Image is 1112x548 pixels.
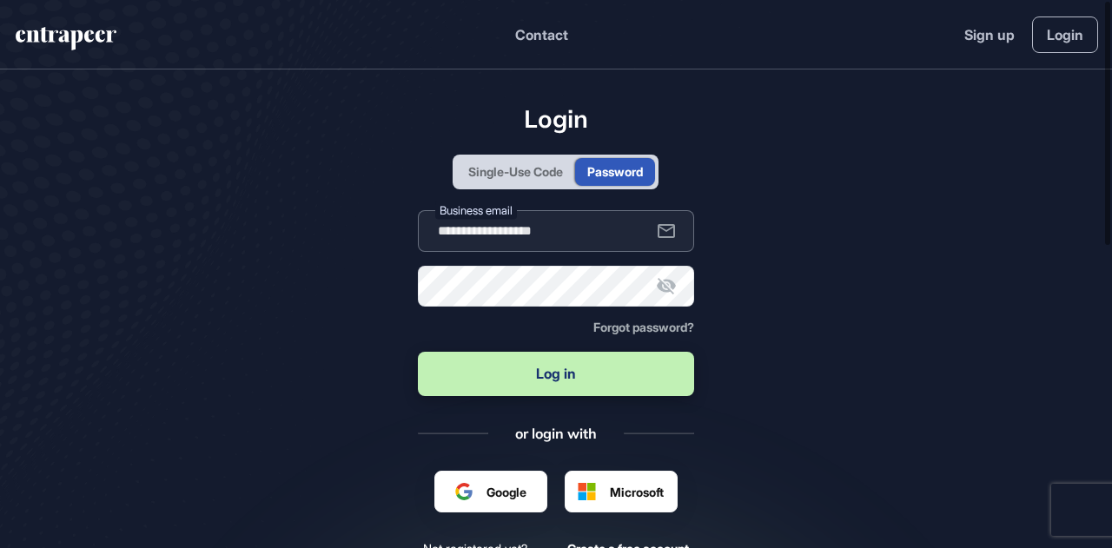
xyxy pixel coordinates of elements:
[418,104,695,134] h1: Login
[610,483,664,501] span: Microsoft
[14,27,118,56] a: entrapeer-logo
[593,320,694,334] a: Forgot password?
[1032,17,1098,53] a: Login
[587,162,643,181] div: Password
[515,23,568,46] button: Contact
[593,320,694,334] span: Forgot password?
[468,162,563,181] div: Single-Use Code
[515,424,597,443] div: or login with
[964,24,1015,45] a: Sign up
[435,201,517,219] label: Business email
[418,352,695,396] button: Log in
